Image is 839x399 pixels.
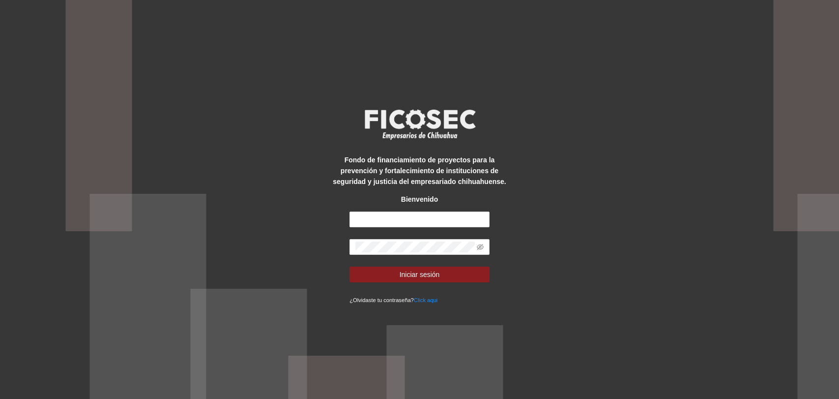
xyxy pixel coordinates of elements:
[358,106,481,143] img: logo
[414,297,438,303] a: Click aqui
[477,244,484,250] span: eye-invisible
[333,156,506,185] strong: Fondo de financiamiento de proyectos para la prevención y fortalecimiento de instituciones de seg...
[401,195,438,203] strong: Bienvenido
[400,269,440,280] span: Iniciar sesión
[349,297,437,303] small: ¿Olvidaste tu contraseña?
[349,267,490,282] button: Iniciar sesión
